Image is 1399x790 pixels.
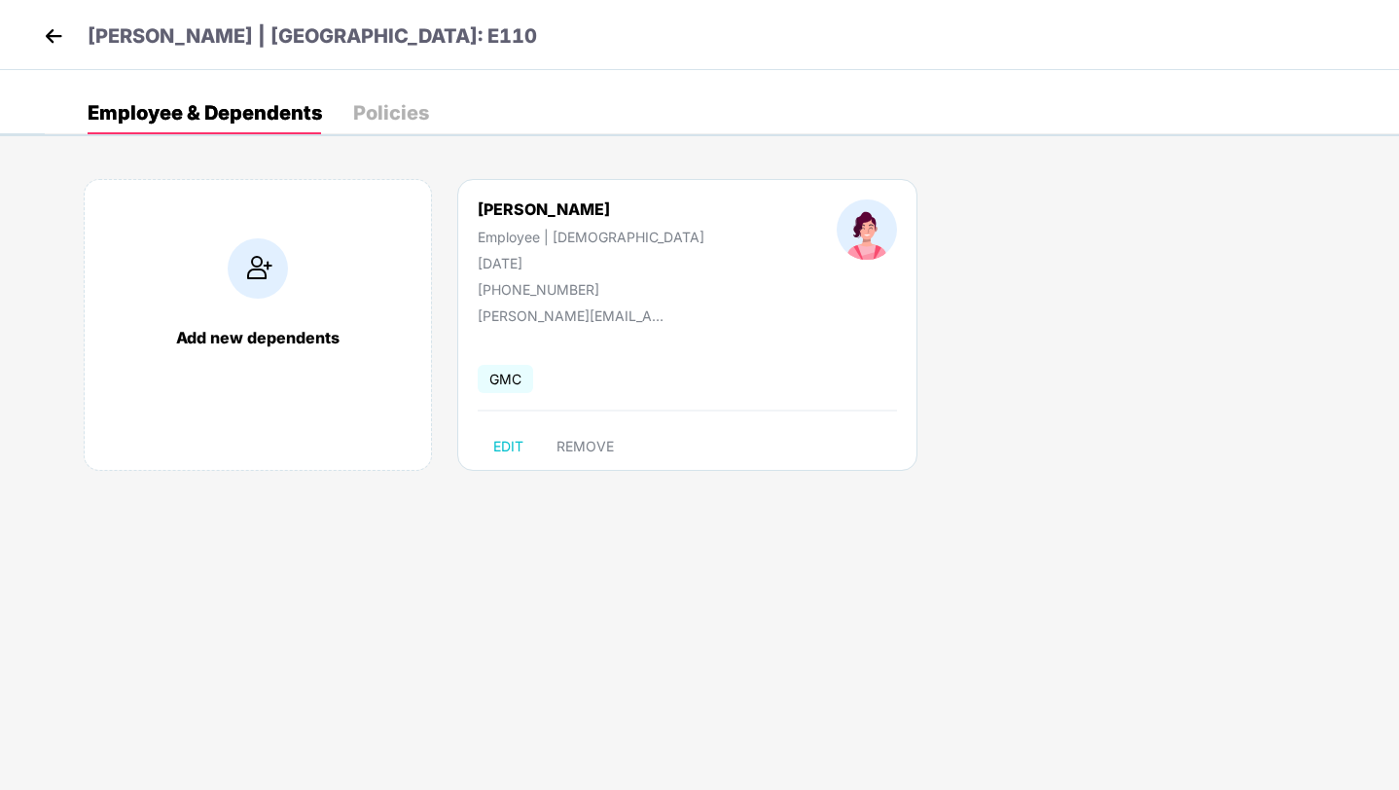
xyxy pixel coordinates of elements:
img: profileImage [837,199,897,260]
div: Employee | [DEMOGRAPHIC_DATA] [478,229,704,245]
div: [PHONE_NUMBER] [478,281,704,298]
p: [PERSON_NAME] | [GEOGRAPHIC_DATA]: E110 [88,21,537,52]
div: Employee & Dependents [88,103,322,123]
span: GMC [478,365,533,393]
div: [PERSON_NAME] [478,199,704,219]
div: Add new dependents [104,328,412,347]
div: [PERSON_NAME][EMAIL_ADDRESS][DOMAIN_NAME] [478,307,672,324]
div: [DATE] [478,255,704,271]
img: back [39,21,68,51]
span: EDIT [493,439,523,454]
span: REMOVE [556,439,614,454]
div: Policies [353,103,429,123]
button: REMOVE [541,431,629,462]
button: EDIT [478,431,539,462]
img: addIcon [228,238,288,299]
